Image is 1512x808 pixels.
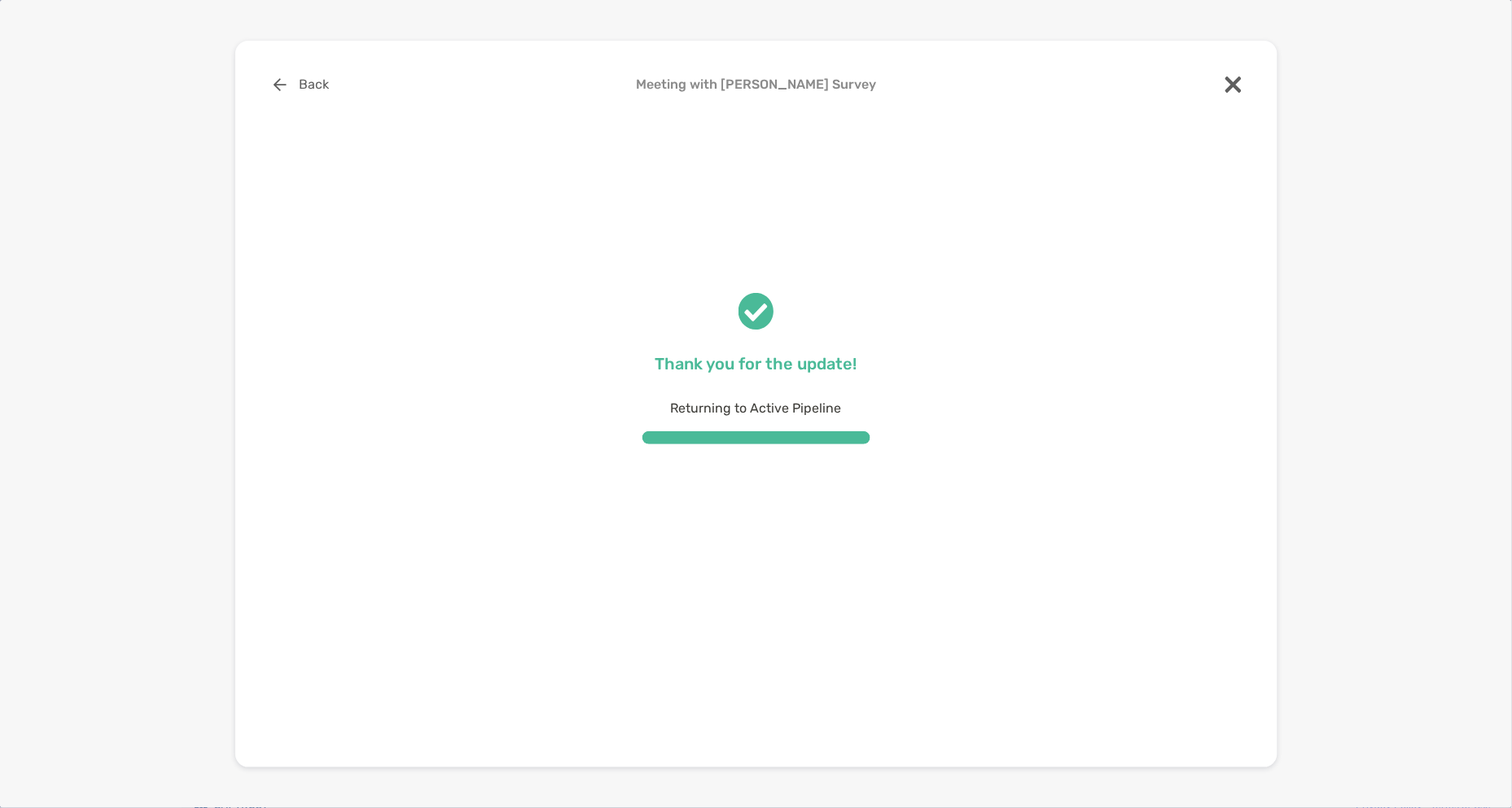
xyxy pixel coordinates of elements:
[1225,76,1242,93] img: close modal
[642,398,870,418] p: Returning to Active Pipeline
[261,67,342,103] button: Back
[261,76,1251,92] h4: Meeting with [PERSON_NAME] Survey
[642,354,870,374] p: Thank you for the update!
[274,78,287,91] img: button icon
[738,293,774,330] img: check success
